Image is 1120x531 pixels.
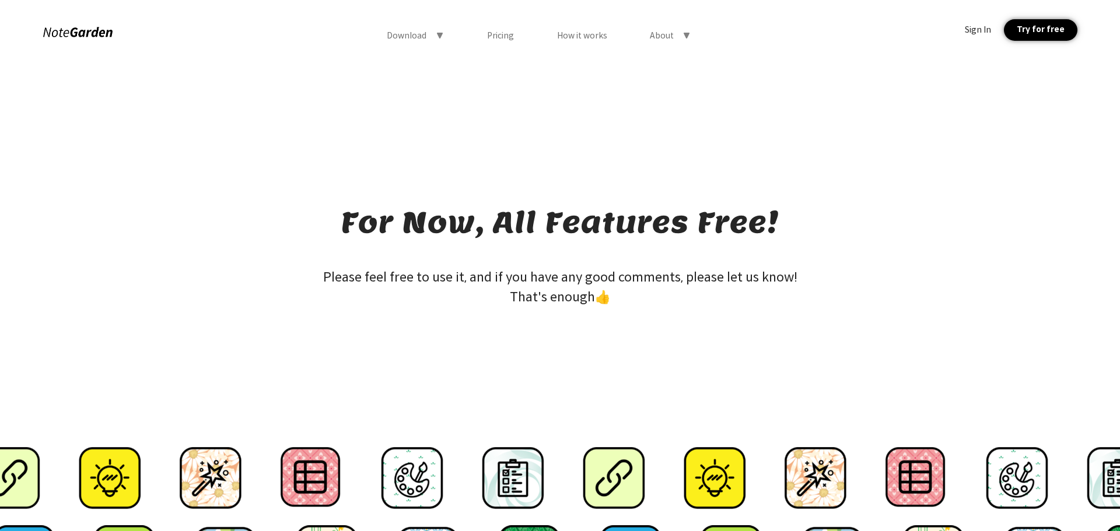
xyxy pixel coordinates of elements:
[64,269,1056,286] div: Please feel free to use it, and if you have any good comments, please let us know!
[64,286,1056,308] div: That's enough👍
[650,30,674,41] div: About
[341,204,779,241] div: For Now, All Features Free!
[557,30,607,41] div: How it works
[387,30,426,41] div: Download
[965,24,991,35] div: Sign In
[487,30,514,41] div: Pricing
[1004,19,1077,41] div: Try for free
